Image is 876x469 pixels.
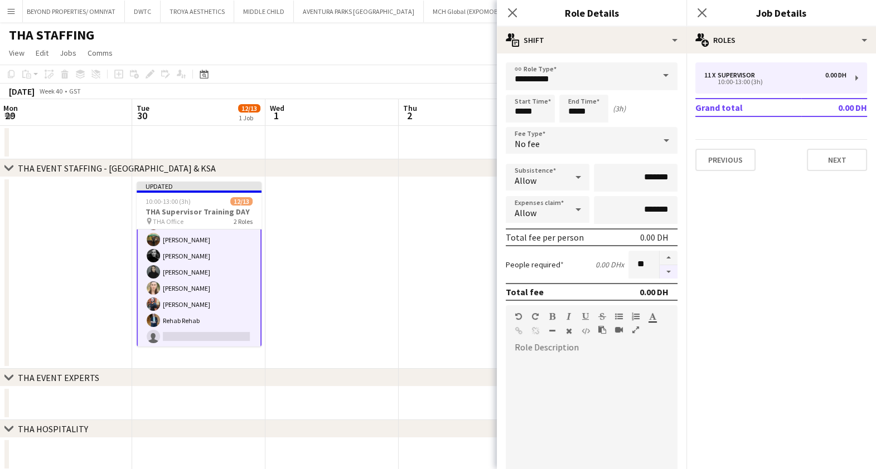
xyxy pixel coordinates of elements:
div: 0.00 DH [640,286,669,297]
span: Allow [515,207,536,218]
div: 0.00 DH x [596,260,624,270]
span: Week 40 [37,87,65,95]
div: Supervisor [718,71,759,79]
h3: THA Supervisor Training DAY [137,207,262,217]
button: Paste as plain text [598,325,606,334]
button: Strikethrough [598,312,606,321]
button: Next [807,149,867,171]
span: Allow [515,175,536,186]
button: BEYOND PROPERTIES/ OMNIYAT [18,1,125,22]
button: Increase [660,251,677,265]
a: Comms [83,46,117,60]
span: Wed [270,103,284,113]
button: Insert video [615,325,623,334]
label: People required [506,260,564,270]
div: [DATE] [9,86,35,97]
button: Ordered List [632,312,640,321]
span: No fee [515,138,540,149]
span: 29 [2,109,18,122]
span: 2 [401,109,417,122]
span: Mon [3,103,18,113]
button: Underline [582,312,589,321]
button: Undo [515,312,522,321]
div: Total fee per person [506,232,584,243]
span: THA Office [153,217,183,226]
button: Text Color [648,312,656,321]
span: 1 [268,109,284,122]
button: Italic [565,312,573,321]
span: 30 [135,109,149,122]
a: Edit [31,46,53,60]
button: Redo [531,312,539,321]
button: Bold [548,312,556,321]
span: 12/13 [230,197,253,206]
div: THA HOSPITALITY [18,423,88,434]
span: Edit [36,48,49,58]
button: MCH Global (EXPOMOBILIA MCH GLOBAL ME LIVE MARKETING LLC) [424,1,629,22]
div: (3h) [613,104,626,114]
div: Shift [497,27,686,53]
h1: THA STAFFING [9,27,94,43]
button: Horizontal Line [548,326,556,335]
a: View [4,46,29,60]
div: THA EVENT STAFFING - [GEOGRAPHIC_DATA] & KSA [18,163,216,174]
div: 0.00 DH [640,232,669,243]
span: Thu [403,103,417,113]
div: 1 Job [239,114,260,122]
button: Decrease [660,265,677,279]
button: Clear Formatting [565,326,573,335]
div: 0.00 DH [825,71,846,79]
button: Fullscreen [632,325,640,334]
span: 2 Roles [234,217,253,226]
span: Tue [137,103,149,113]
button: Previous [695,149,756,171]
span: Jobs [60,48,76,58]
span: 10:00-13:00 (3h) [146,197,191,206]
app-job-card: Updated10:00-13:00 (3h)12/13THA Supervisor Training DAY THA Office2 Roles[PERSON_NAME][PERSON_NAM... [137,182,262,346]
button: TROYA AESTHETICS [161,1,234,22]
td: Grand total [695,99,801,116]
div: THA EVENT EXPERTS [18,372,99,383]
span: Comms [88,48,113,58]
td: 0.00 DH [801,99,867,116]
div: Updated [137,182,262,190]
button: AVENTURA PARKS [GEOGRAPHIC_DATA] [294,1,424,22]
h3: Role Details [497,6,686,20]
div: Roles [686,27,876,53]
button: DWTC [125,1,161,22]
span: View [9,48,25,58]
app-card-role: [PERSON_NAME][PERSON_NAME][PERSON_NAME][PERSON_NAME][PERSON_NAME][PERSON_NAME][PERSON_NAME][PERSO... [137,147,262,349]
div: Total fee [506,286,544,297]
a: Jobs [55,46,81,60]
div: 11 x [704,71,718,79]
div: 10:00-13:00 (3h) [704,79,846,85]
button: HTML Code [582,326,589,335]
button: Unordered List [615,312,623,321]
button: MIDDLE CHILD [234,1,294,22]
div: GST [69,87,81,95]
span: 12/13 [238,104,260,113]
h3: Job Details [686,6,876,20]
